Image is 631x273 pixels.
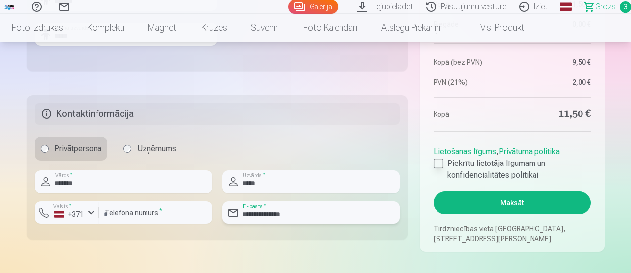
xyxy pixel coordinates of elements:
[136,14,190,42] a: Magnēti
[190,14,239,42] a: Krūzes
[595,1,616,13] span: Grozs
[434,158,590,181] label: Piekrītu lietotāja līgumam un konfidencialitātes politikai
[434,191,590,214] button: Maksāt
[517,57,591,67] dd: 9,50 €
[117,137,182,161] label: Uzņēmums
[41,145,49,153] input: Privātpersona
[434,57,507,67] dt: Kopā (bez PVN)
[369,14,452,42] a: Atslēgu piekariņi
[434,147,496,156] a: Lietošanas līgums
[239,14,291,42] a: Suvenīri
[35,137,107,161] label: Privātpersona
[4,4,15,10] img: /fa1
[123,145,131,153] input: Uzņēmums
[75,14,136,42] a: Komplekti
[434,77,507,87] dt: PVN (21%)
[291,14,369,42] a: Foto kalendāri
[434,142,590,181] div: ,
[50,202,75,210] label: Valsts
[35,103,400,125] h5: Kontaktinformācija
[517,77,591,87] dd: 2,00 €
[517,108,591,121] dd: 11,50 €
[620,1,631,13] span: 3
[499,147,560,156] a: Privātuma politika
[452,14,537,42] a: Visi produkti
[35,201,99,224] button: Valsts*+371
[434,108,507,121] dt: Kopā
[434,224,590,244] p: Tirdzniecības vieta [GEOGRAPHIC_DATA], [STREET_ADDRESS][PERSON_NAME]
[54,209,84,219] div: +371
